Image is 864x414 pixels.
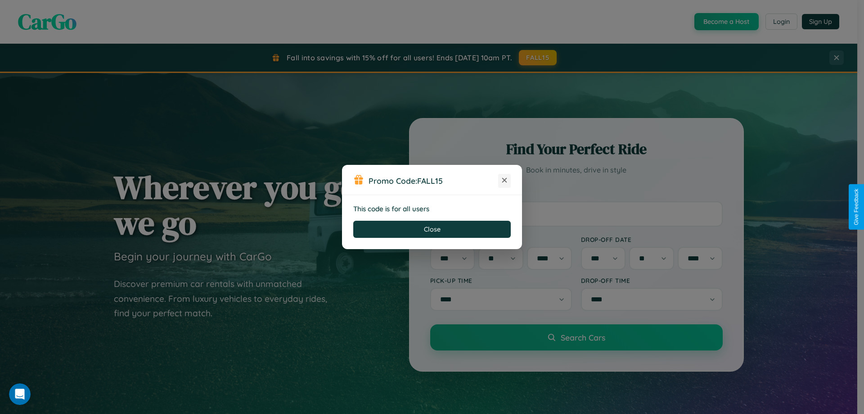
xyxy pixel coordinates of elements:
iframe: Intercom live chat [9,383,31,405]
h3: Promo Code: [369,176,498,186]
strong: This code is for all users [353,205,429,213]
button: Close [353,221,511,238]
b: FALL15 [417,176,443,186]
div: Give Feedback [853,189,859,225]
